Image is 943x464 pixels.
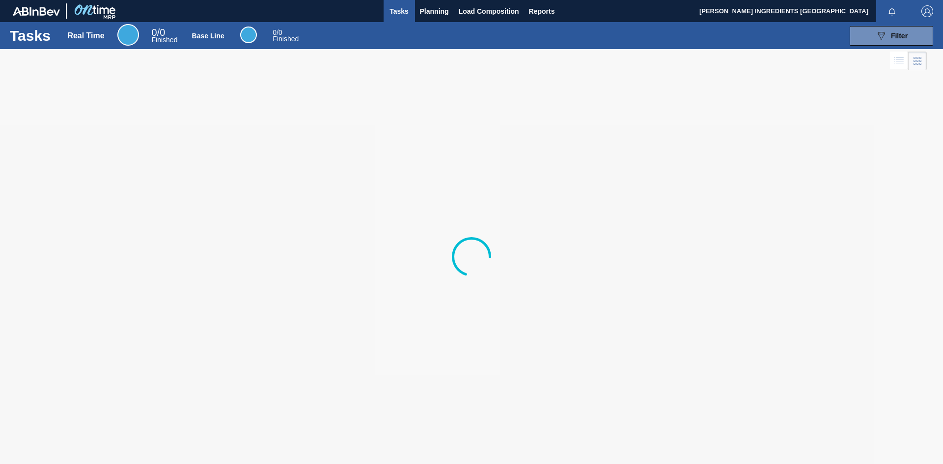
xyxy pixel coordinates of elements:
[529,5,555,17] span: Reports
[876,4,908,18] button: Notifications
[273,29,299,42] div: Base Line
[152,36,178,44] span: Finished
[388,5,410,17] span: Tasks
[67,31,104,40] div: Real Time
[152,27,157,38] span: 0
[273,28,282,36] span: / 0
[152,28,178,43] div: Real Time
[117,24,139,46] div: Real Time
[459,5,519,17] span: Load Composition
[891,32,908,40] span: Filter
[13,7,60,16] img: TNhmsLtSVTkK8tSr43FrP2fwEKptu5GPRR3wAAAABJRU5ErkJggg==
[850,26,933,46] button: Filter
[240,27,257,43] div: Base Line
[273,28,277,36] span: 0
[192,32,224,40] div: Base Line
[921,5,933,17] img: Logout
[10,30,53,41] h1: Tasks
[420,5,449,17] span: Planning
[152,27,166,38] span: / 0
[273,35,299,43] span: Finished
